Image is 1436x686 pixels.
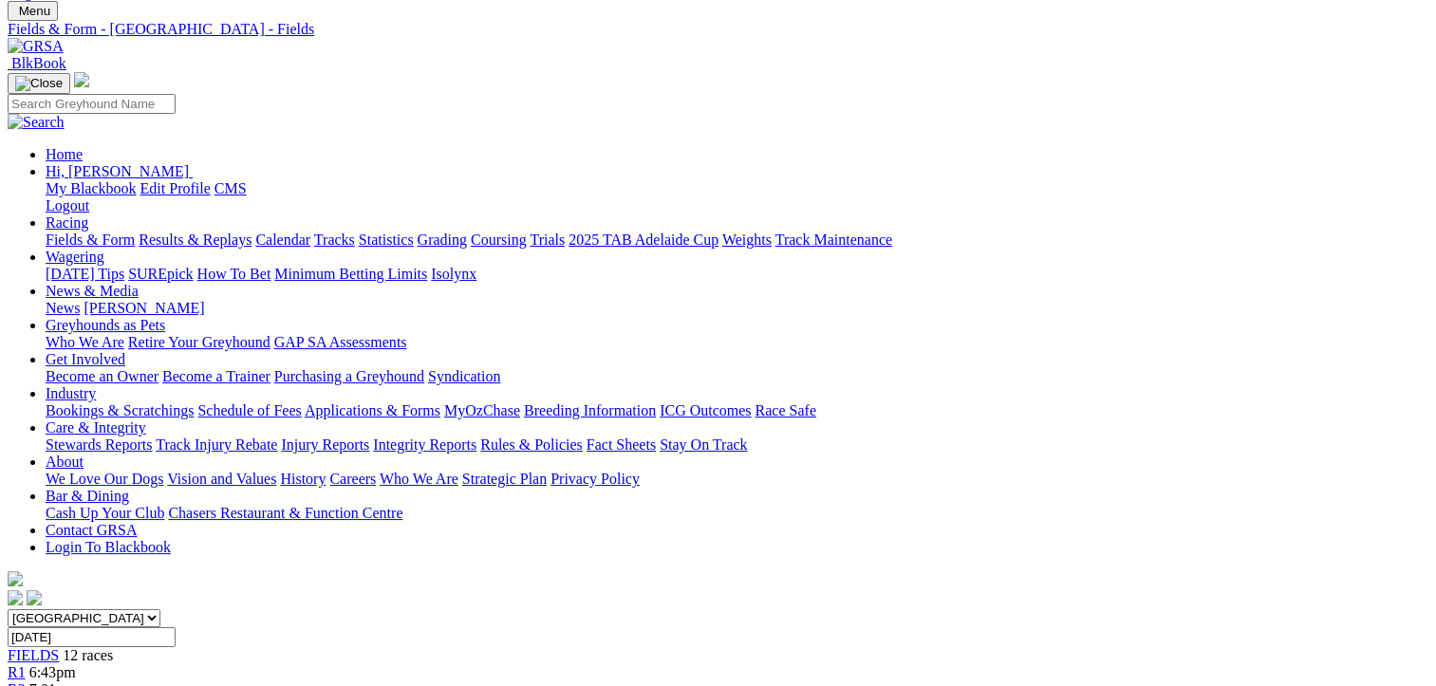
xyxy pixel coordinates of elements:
a: Track Injury Rebate [156,436,277,453]
img: facebook.svg [8,590,23,605]
a: Who We Are [46,334,124,350]
a: We Love Our Dogs [46,471,163,487]
a: Applications & Forms [305,402,440,418]
button: Toggle navigation [8,73,70,94]
img: Close [15,76,63,91]
a: Syndication [428,368,500,384]
a: Careers [329,471,376,487]
a: Retire Your Greyhound [128,334,270,350]
span: 6:43pm [29,664,76,680]
a: Privacy Policy [550,471,640,487]
a: Tracks [314,232,355,248]
a: R1 [8,664,26,680]
a: Purchasing a Greyhound [274,368,424,384]
a: Racing [46,214,88,231]
a: Care & Integrity [46,419,146,436]
img: logo-grsa-white.png [74,72,89,87]
a: Minimum Betting Limits [274,266,427,282]
span: Hi, [PERSON_NAME] [46,163,189,179]
div: News & Media [46,300,1428,317]
a: Grading [418,232,467,248]
a: Schedule of Fees [197,402,301,418]
span: 12 races [63,647,113,663]
a: MyOzChase [444,402,520,418]
a: Get Involved [46,351,125,367]
a: Edit Profile [140,180,211,196]
a: Industry [46,385,96,401]
a: Become an Owner [46,368,159,384]
div: Bar & Dining [46,505,1428,522]
a: Who We Are [380,471,458,487]
a: Greyhounds as Pets [46,317,165,333]
a: Chasers Restaurant & Function Centre [168,505,402,521]
img: Search [8,114,65,131]
div: About [46,471,1428,488]
a: About [46,454,84,470]
a: Breeding Information [524,402,656,418]
a: Results & Replays [139,232,252,248]
a: Calendar [255,232,310,248]
a: My Blackbook [46,180,137,196]
div: Hi, [PERSON_NAME] [46,180,1428,214]
a: Logout [46,197,89,213]
a: Integrity Reports [373,436,476,453]
a: News [46,300,80,316]
a: Fields & Form - [GEOGRAPHIC_DATA] - Fields [8,21,1428,38]
div: Get Involved [46,368,1428,385]
a: Injury Reports [281,436,369,453]
a: Contact GRSA [46,522,137,538]
a: Stay On Track [660,436,747,453]
a: Stewards Reports [46,436,152,453]
span: BlkBook [11,55,66,71]
a: Strategic Plan [462,471,547,487]
a: BlkBook [8,55,66,71]
div: Greyhounds as Pets [46,334,1428,351]
a: Rules & Policies [480,436,583,453]
img: twitter.svg [27,590,42,605]
a: 2025 TAB Adelaide Cup [569,232,718,248]
a: Bar & Dining [46,488,129,504]
div: Care & Integrity [46,436,1428,454]
a: SUREpick [128,266,193,282]
input: Search [8,94,176,114]
div: Racing [46,232,1428,249]
a: Wagering [46,249,104,265]
a: Hi, [PERSON_NAME] [46,163,193,179]
a: Cash Up Your Club [46,505,164,521]
a: CMS [214,180,247,196]
input: Select date [8,627,176,647]
a: Track Maintenance [775,232,892,248]
div: Industry [46,402,1428,419]
img: GRSA [8,38,64,55]
img: logo-grsa-white.png [8,571,23,586]
a: Coursing [471,232,527,248]
a: ICG Outcomes [660,402,751,418]
a: Login To Blackbook [46,539,171,555]
a: News & Media [46,283,139,299]
a: Fields & Form [46,232,135,248]
a: Home [46,146,83,162]
div: Wagering [46,266,1428,283]
span: Menu [19,4,50,18]
a: Fact Sheets [587,436,656,453]
a: Statistics [359,232,414,248]
a: [DATE] Tips [46,266,124,282]
a: Trials [530,232,565,248]
a: GAP SA Assessments [274,334,407,350]
button: Toggle navigation [8,1,58,21]
a: Bookings & Scratchings [46,402,194,418]
a: Isolynx [431,266,476,282]
a: Vision and Values [167,471,276,487]
a: History [280,471,326,487]
a: How To Bet [197,266,271,282]
a: Race Safe [755,402,815,418]
a: FIELDS [8,647,59,663]
a: Weights [722,232,772,248]
a: [PERSON_NAME] [84,300,204,316]
a: Become a Trainer [162,368,270,384]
